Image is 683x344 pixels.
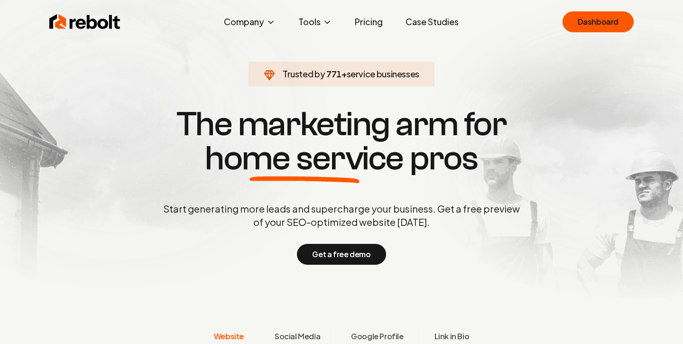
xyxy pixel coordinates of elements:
[49,12,120,31] img: Rebolt Logo
[341,68,347,79] span: +
[283,68,325,79] span: Trusted by
[434,331,470,342] span: Link in Bio
[291,12,340,31] button: Tools
[347,68,420,79] span: service businesses
[326,67,341,81] span: 771
[275,331,320,342] span: Social Media
[114,107,569,176] h1: The marketing arm for pros
[214,331,244,342] span: Website
[297,244,386,265] button: Get a free demo
[351,331,403,342] span: Google Profile
[347,12,390,31] a: Pricing
[205,141,404,176] span: home service
[216,12,283,31] button: Company
[563,11,634,32] a: Dashboard
[161,202,522,229] p: Start generating more leads and supercharge your business. Get a free preview of your SEO-optimiz...
[398,12,466,31] a: Case Studies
